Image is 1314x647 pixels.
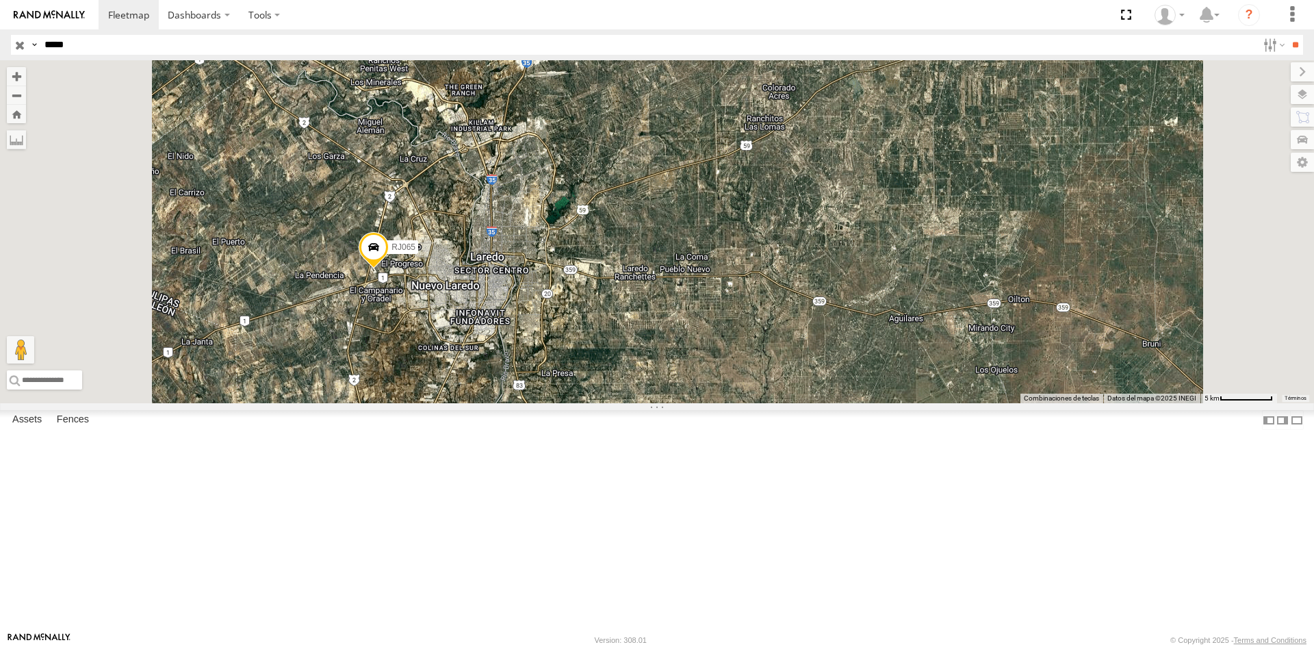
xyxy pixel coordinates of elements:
div: Version: 308.01 [595,636,647,644]
a: Visit our Website [8,633,70,647]
a: Terms and Conditions [1234,636,1306,644]
div: © Copyright 2025 - [1170,636,1306,644]
button: Combinaciones de teclas [1024,394,1099,403]
label: Hide Summary Table [1290,410,1304,430]
div: Pablo Ruiz [1150,5,1189,25]
a: Términos (se abre en una nueva pestaña) [1285,396,1306,401]
label: Search Filter Options [1258,35,1287,55]
button: Arrastra al hombrecito al mapa para abrir Street View [7,336,34,364]
label: Dock Summary Table to the Left [1262,410,1276,430]
button: Zoom out [7,86,26,105]
span: 5 km [1204,394,1220,402]
label: Dock Summary Table to the Right [1276,410,1289,430]
i: ? [1238,4,1260,26]
button: Escala del mapa: 5 km por 74 píxeles [1200,394,1277,403]
label: Map Settings [1291,153,1314,172]
span: Datos del mapa ©2025 INEGI [1107,394,1196,402]
label: Search Query [29,35,40,55]
span: RJ065 [391,242,415,252]
button: Zoom in [7,67,26,86]
button: Zoom Home [7,105,26,123]
label: Assets [5,411,49,430]
label: Measure [7,130,26,149]
img: rand-logo.svg [14,10,85,20]
label: Fences [50,411,96,430]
